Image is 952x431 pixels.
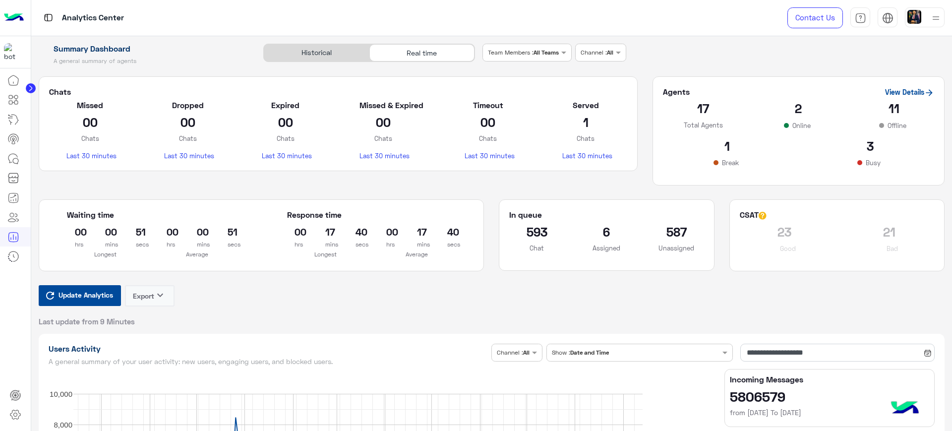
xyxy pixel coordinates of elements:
[295,224,295,240] h2: 00
[509,243,564,253] p: Chat
[888,391,922,426] img: hulul-logo.png
[562,100,609,110] h5: Served
[66,100,114,110] h5: Missed
[579,224,634,240] h2: 6
[579,243,634,253] p: Assigned
[359,100,407,110] h5: Missed & Expired
[39,316,135,326] span: Last update from 9 Minutes
[66,114,114,130] h2: 00
[262,114,309,130] h2: 00
[42,11,55,24] img: tab
[264,44,369,62] div: Historical
[386,240,387,249] p: hrs
[49,87,627,97] h5: Chats
[56,288,116,302] span: Update Analytics
[758,100,838,116] h2: 2
[854,100,934,116] h2: 11
[62,11,124,25] p: Analytics Center
[534,49,559,56] b: All Teams
[66,133,114,143] p: Chats
[287,249,364,259] p: Longest
[105,224,106,240] h2: 00
[262,151,309,161] p: Last 30 minutes
[287,210,342,220] h5: Response time
[67,249,144,259] p: Longest
[105,240,106,249] p: mins
[39,44,252,54] h1: Summary Dashboard
[864,158,883,168] p: Busy
[787,7,843,28] a: Contact Us
[447,240,448,249] p: secs
[886,121,908,130] p: Offline
[720,158,741,168] p: Break
[66,151,114,161] p: Last 30 minutes
[39,285,121,306] button: Update Analytics
[154,289,166,301] i: keyboard_arrow_down
[806,138,934,154] h2: 3
[295,240,295,249] p: hrs
[54,421,72,429] text: 8,000
[885,88,934,96] a: View Details
[465,151,512,161] p: Last 30 minutes
[465,133,512,143] p: Chats
[4,7,24,28] img: Logo
[790,121,813,130] p: Online
[740,210,767,220] h5: CSAT
[663,100,743,116] h2: 17
[649,224,704,240] h2: 587
[562,151,609,161] p: Last 30 minutes
[262,133,309,143] p: Chats
[50,390,72,398] text: 10,000
[663,87,690,97] h5: Agents
[164,114,211,130] h2: 00
[164,151,211,161] p: Last 30 minutes
[844,224,934,240] h2: 21
[4,43,22,61] img: 1403182699927242
[356,240,356,249] p: secs
[67,210,235,220] h5: Waiting time
[509,224,564,240] h2: 593
[386,224,387,240] h2: 00
[663,138,791,154] h2: 1
[125,285,175,307] button: Exportkeyboard_arrow_down
[855,12,866,24] img: tab
[663,120,743,130] p: Total Agents
[778,244,798,253] p: Good
[907,10,921,24] img: userImage
[730,408,929,418] h6: from [DATE] To [DATE]
[369,44,475,62] div: Real time
[325,224,326,240] h2: 17
[49,344,488,354] h1: Users Activity
[359,151,407,161] p: Last 30 minutes
[359,114,407,130] h2: 00
[930,12,942,24] img: profile
[850,7,870,28] a: tab
[356,224,356,240] h2: 40
[562,114,609,130] h2: 1
[49,358,488,366] h5: A general summary of your user activity: new users, engaging users, and blocked users.
[359,133,407,143] p: Chats
[885,244,900,253] p: Bad
[447,224,448,240] h2: 40
[465,100,512,110] h5: Timeout
[649,243,704,253] p: Unassigned
[159,249,236,259] p: Average
[262,100,309,110] h5: Expired
[509,210,542,220] h5: In queue
[562,133,609,143] p: Chats
[607,49,613,56] b: All
[882,12,893,24] img: tab
[740,224,830,240] h2: 23
[164,100,211,110] h5: Dropped
[164,133,211,143] p: Chats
